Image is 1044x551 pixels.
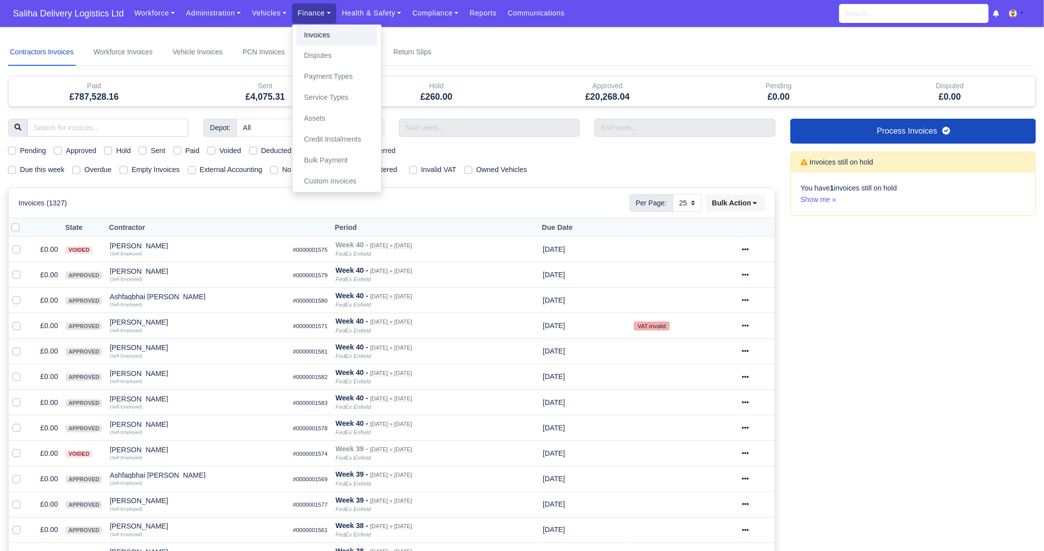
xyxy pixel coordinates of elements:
[629,194,673,212] span: Per Page:
[293,272,328,278] small: #0000001579
[110,472,285,479] div: Ashfaqbhai [PERSON_NAME]
[522,76,694,106] div: Approved
[170,39,224,66] a: Vehicle Invoices
[335,302,371,308] i: FedEx Enfield
[187,92,344,102] h5: £4,075.31
[595,119,775,137] input: End week...
[351,76,522,106] div: Hold
[370,319,412,325] small: [DATE] » [DATE]
[336,3,407,23] a: Health & Safety
[543,271,565,279] span: 1 month from now
[110,370,285,377] div: [PERSON_NAME]
[297,171,377,192] a: Custom Invoices
[335,328,371,334] i: FedEx Enfield
[110,523,285,530] div: [PERSON_NAME]
[28,466,62,492] td: £0.00
[543,347,565,355] span: 1 month from now
[92,39,155,66] a: Workforce Invoices
[110,497,285,504] div: [PERSON_NAME]
[110,268,285,275] div: [PERSON_NAME]
[801,195,836,203] a: Show me »
[110,277,142,282] small: (Self-Employed)
[543,372,565,380] span: 1 month from now
[110,328,142,333] small: (Self-Employed)
[335,429,371,435] i: FedEx Enfield
[132,164,180,176] label: Empty Invoices
[129,3,180,23] a: Workforce
[200,164,263,176] label: External Accounting
[110,379,142,384] small: (Self-Employed)
[790,119,1036,144] a: Process Invoices
[370,370,412,376] small: [DATE] » [DATE]
[110,395,285,402] div: [PERSON_NAME]
[180,76,351,106] div: Sent
[293,323,328,329] small: #0000001571
[293,298,328,304] small: #0000001580
[66,399,102,407] span: approved
[110,319,285,326] div: [PERSON_NAME]
[293,349,328,355] small: #0000001581
[543,322,565,330] span: 1 month from now
[701,92,857,102] h5: £0.00
[706,194,765,211] button: Bulk Action
[110,446,285,453] div: [PERSON_NAME]
[370,293,412,300] small: [DATE] » [DATE]
[16,92,172,102] h5: £787,528.16
[28,441,62,466] td: £0.00
[110,354,142,359] small: (Self-Employed)
[110,293,285,300] div: Ashfaqbhai [PERSON_NAME]
[28,262,62,288] td: £0.00
[293,527,328,533] small: #0000001561
[335,368,368,376] strong: Week 40 -
[335,404,371,410] i: FedEx Enfield
[66,145,96,157] label: Approved
[331,218,539,237] th: Period
[297,45,377,66] a: Disputes
[335,394,368,402] strong: Week 40 -
[830,184,834,192] strong: 1
[27,119,188,137] input: Search for invoices...
[110,242,285,249] div: [PERSON_NAME]
[335,378,371,384] i: FedEx Enfield
[370,498,412,504] small: [DATE] » [DATE]
[543,245,565,253] span: 1 month from now
[370,523,412,530] small: [DATE] » [DATE]
[865,436,1044,551] iframe: Chat Widget
[335,317,368,325] strong: Week 40 -
[297,25,377,46] a: Invoices
[634,322,670,331] small: VAT-Invalid
[28,313,62,339] td: £0.00
[370,421,412,427] small: [DATE] » [DATE]
[110,532,142,537] small: (Self-Employed)
[106,218,289,237] th: Contractor
[502,3,571,23] a: Communications
[335,470,368,478] strong: Week 39 -
[282,164,328,176] label: No Accountant
[335,266,368,274] strong: Week 40 -
[839,4,989,23] input: Search...
[872,80,1029,92] div: Disputed
[203,119,237,137] span: Depot:
[370,345,412,351] small: [DATE] » [DATE]
[28,389,62,415] td: £0.00
[335,276,371,282] i: FedEx Enfield
[335,506,371,512] i: FedEx Enfield
[791,173,1036,215] div: You have invoices still on hold
[110,344,285,351] div: [PERSON_NAME]
[66,527,102,534] span: approved
[476,164,527,176] label: Owned Vehicles
[543,424,565,432] span: 1 month from now
[110,251,142,256] small: (Self-Employed)
[293,247,328,253] small: #0000001575
[293,374,328,380] small: #0000001582
[110,421,285,428] div: [PERSON_NAME]
[292,3,336,23] a: Finance
[293,451,328,457] small: #0000001574
[801,158,874,167] h6: Invoices still on hold
[399,119,580,137] input: Start week...
[464,3,502,23] a: Reports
